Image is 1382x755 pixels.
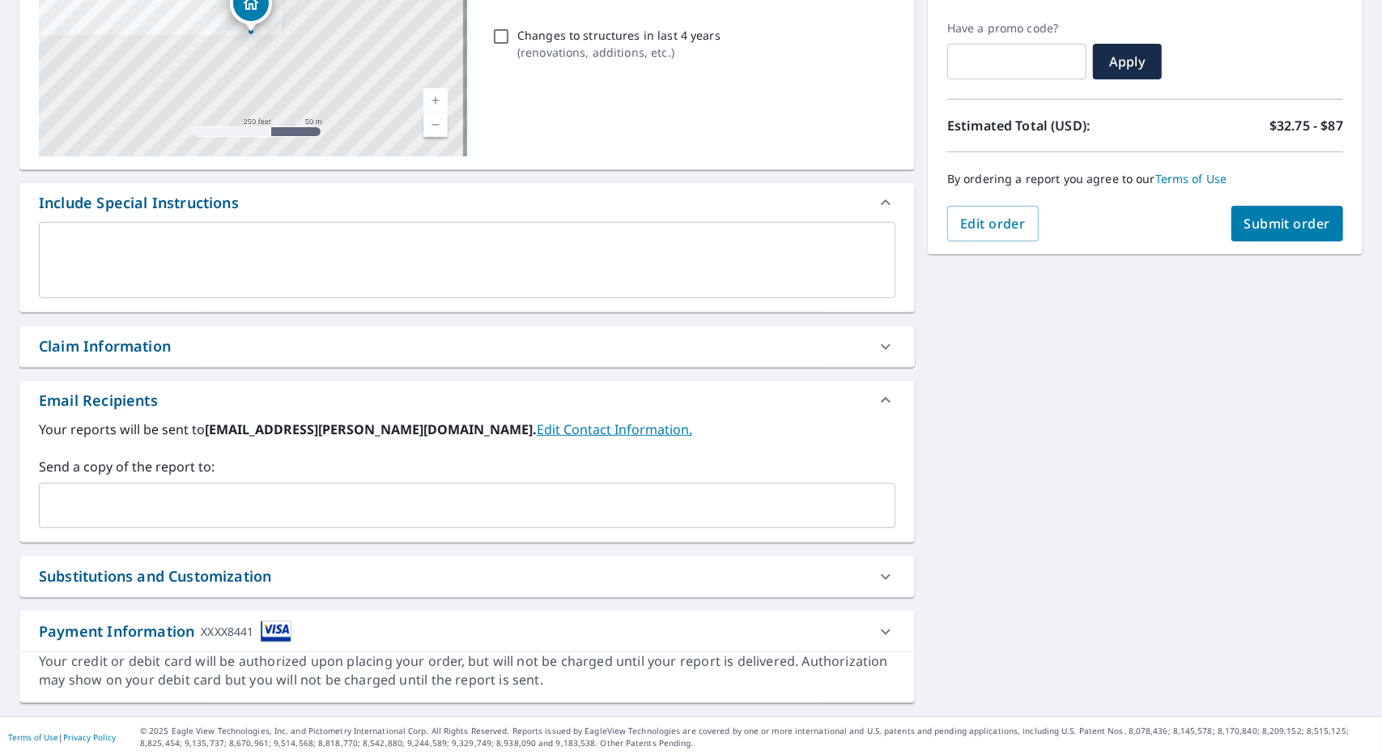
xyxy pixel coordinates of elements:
[39,420,895,439] label: Your reports will be sent to
[517,44,721,61] p: ( renovations, additions, etc. )
[39,192,239,214] div: Include Special Instructions
[8,732,116,742] p: |
[1093,44,1162,79] button: Apply
[39,652,895,689] div: Your credit or debit card will be authorized upon placing your order, but will not be charged unt...
[947,206,1039,241] button: Edit order
[140,725,1374,749] p: © 2025 Eagle View Technologies, Inc. and Pictometry International Corp. All Rights Reserved. Repo...
[19,556,915,597] div: Substitutions and Customization
[960,215,1026,232] span: Edit order
[423,88,448,113] a: Current Level 17, Zoom In
[205,420,537,438] b: [EMAIL_ADDRESS][PERSON_NAME][DOMAIN_NAME].
[947,172,1343,186] p: By ordering a report you agree to our
[39,565,271,587] div: Substitutions and Customization
[19,611,915,652] div: Payment InformationXXXX8441cardImage
[63,732,116,743] a: Privacy Policy
[1269,116,1343,135] p: $32.75 - $87
[537,420,692,438] a: EditContactInfo
[19,326,915,367] div: Claim Information
[39,390,158,412] div: Email Recipients
[1231,206,1344,241] button: Submit order
[19,183,915,222] div: Include Special Instructions
[261,621,291,642] img: cardImage
[39,621,291,642] div: Payment Information
[1155,171,1227,186] a: Terms of Use
[19,381,915,420] div: Email Recipients
[423,113,448,137] a: Current Level 17, Zoom Out
[1244,215,1331,232] span: Submit order
[947,116,1146,135] p: Estimated Total (USD):
[39,335,171,357] div: Claim Information
[947,21,1086,36] label: Have a promo code?
[201,621,253,642] div: XXXX8441
[517,27,721,44] p: Changes to structures in last 4 years
[1106,53,1149,70] span: Apply
[8,732,58,743] a: Terms of Use
[39,457,895,476] label: Send a copy of the report to:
